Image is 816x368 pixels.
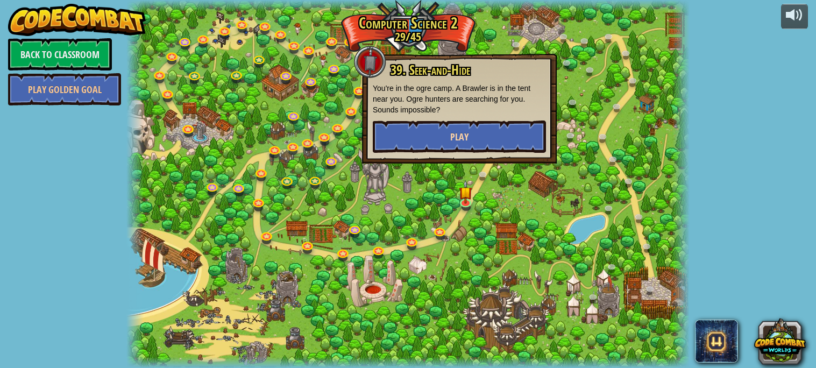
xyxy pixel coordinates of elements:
[8,4,146,36] img: CodeCombat - Learn how to code by playing a game
[391,61,470,79] span: 39. Seek-and-Hide
[8,73,121,105] a: Play Golden Goal
[8,38,112,70] a: Back to Classroom
[781,4,808,29] button: Adjust volume
[459,180,472,204] img: level-banner-started.png
[373,121,546,153] button: Play
[373,83,546,115] p: You're in the ogre camp. A Brawler is in the tent near you. Ogre hunters are searching for you. S...
[450,130,469,144] span: Play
